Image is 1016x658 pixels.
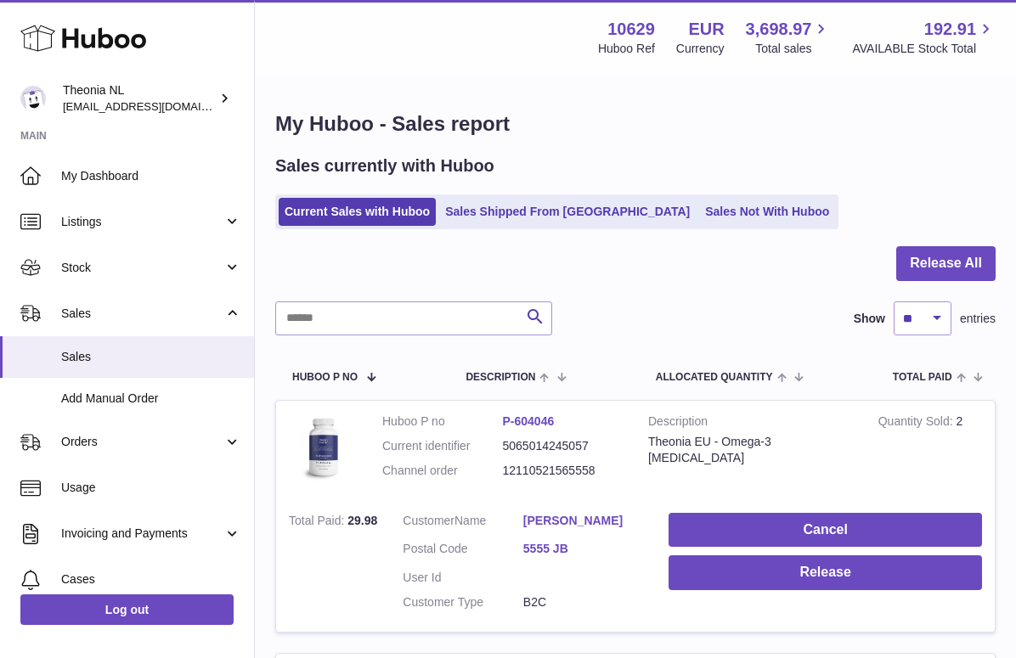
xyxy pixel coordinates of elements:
[523,541,644,557] a: 5555 JB
[61,260,223,276] span: Stock
[852,18,996,57] a: 192.91 AVAILABLE Stock Total
[755,41,831,57] span: Total sales
[466,372,535,383] span: Description
[61,571,241,588] span: Cases
[61,526,223,542] span: Invoicing and Payments
[61,391,241,407] span: Add Manual Order
[746,18,812,41] span: 3,698.97
[61,214,223,230] span: Listings
[20,594,234,625] a: Log out
[669,555,982,590] button: Release
[61,349,241,365] span: Sales
[688,18,724,41] strong: EUR
[403,513,523,533] dt: Name
[289,413,357,481] img: 106291725893086.jpg
[523,513,644,529] a: [PERSON_NAME]
[669,513,982,548] button: Cancel
[893,372,952,383] span: Total paid
[439,198,696,226] a: Sales Shipped From [GEOGRAPHIC_DATA]
[866,401,995,500] td: 2
[63,99,250,113] span: [EMAIL_ADDRESS][DOMAIN_NAME]
[61,306,223,322] span: Sales
[61,434,223,450] span: Orders
[403,541,523,561] dt: Postal Code
[403,514,454,527] span: Customer
[382,438,503,454] dt: Current identifier
[648,434,853,466] div: Theonia EU - Omega-3 [MEDICAL_DATA]
[852,41,996,57] span: AVAILABLE Stock Total
[63,82,216,115] div: Theonia NL
[289,514,347,531] strong: Total Paid
[20,86,46,111] img: info@wholesomegoods.eu
[403,570,523,586] dt: User Id
[896,246,996,281] button: Release All
[403,594,523,610] dt: Customer Type
[676,41,725,57] div: Currency
[854,311,885,327] label: Show
[275,155,494,177] h2: Sales currently with Huboo
[924,18,976,41] span: 192.91
[275,110,996,138] h1: My Huboo - Sales report
[960,311,996,327] span: entries
[607,18,655,41] strong: 10629
[598,41,655,57] div: Huboo Ref
[382,413,503,430] dt: Huboo P no
[292,372,358,383] span: Huboo P no
[699,198,835,226] a: Sales Not With Huboo
[878,414,957,432] strong: Quantity Sold
[746,18,832,57] a: 3,698.97 Total sales
[279,198,436,226] a: Current Sales with Huboo
[61,480,241,496] span: Usage
[656,372,773,383] span: ALLOCATED Quantity
[503,414,555,428] a: P-604046
[382,463,503,479] dt: Channel order
[523,594,644,610] dd: B2C
[503,438,624,454] dd: 5065014245057
[503,463,624,479] dd: 12110521565558
[347,514,377,527] span: 29.98
[61,168,241,184] span: My Dashboard
[648,413,853,434] strong: Description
